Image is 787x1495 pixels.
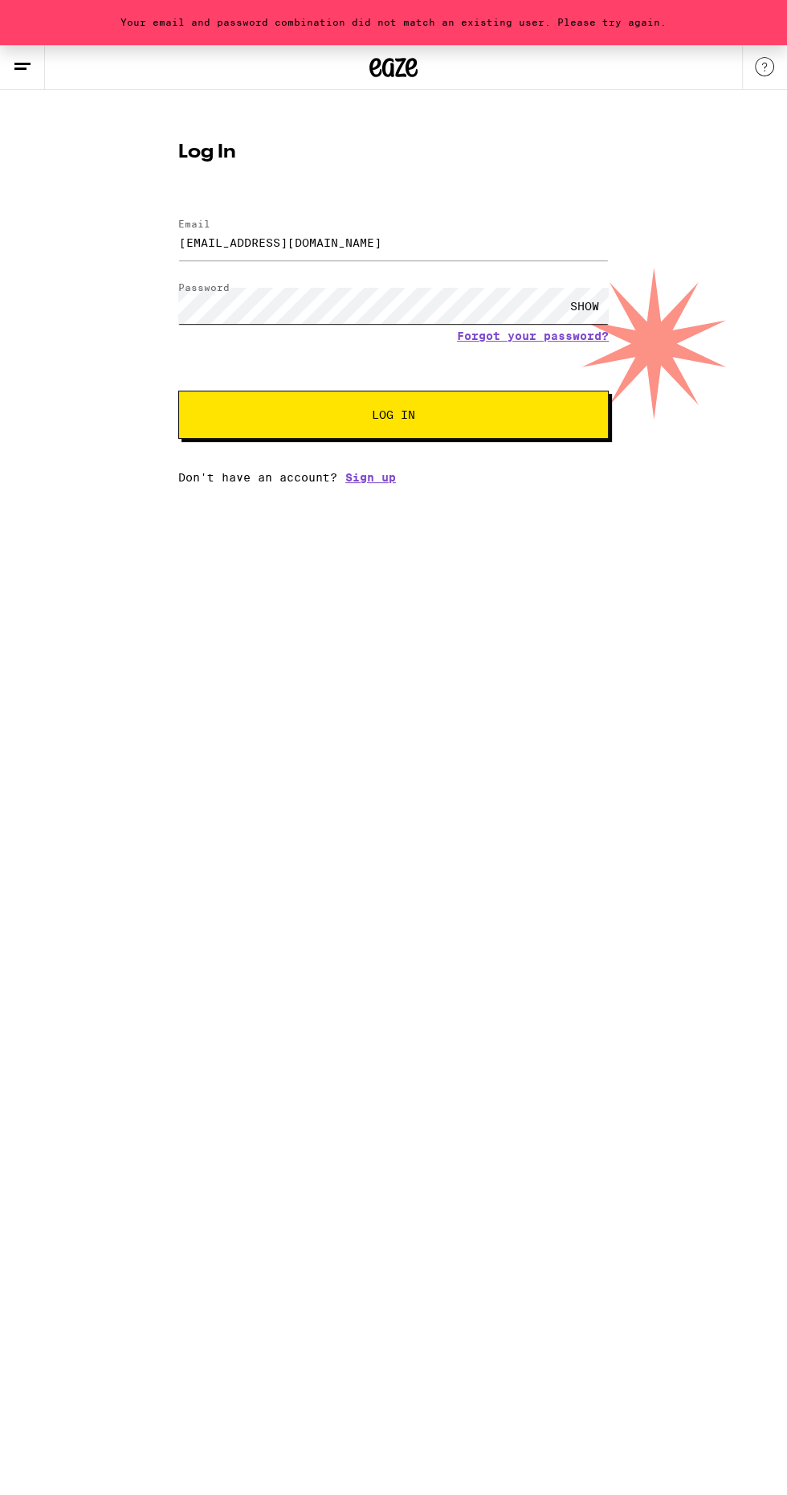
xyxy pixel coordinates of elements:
a: Sign up [345,471,396,484]
span: Hi. Need any help? [10,11,116,24]
div: SHOW [561,288,609,324]
input: Email [178,224,609,260]
button: Log In [178,391,609,439]
div: Don't have an account? [178,471,609,484]
label: Email [178,219,210,229]
span: Log In [372,409,415,420]
a: Forgot your password? [457,330,609,342]
h1: Log In [178,143,609,162]
label: Password [178,282,230,293]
